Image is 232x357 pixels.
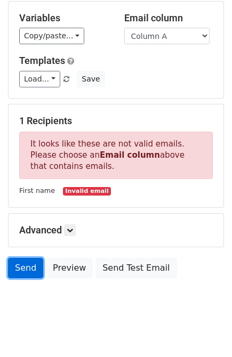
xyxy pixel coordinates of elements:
a: Load... [19,71,60,87]
a: Send [8,258,43,278]
strong: Email column [100,150,160,160]
iframe: Chat Widget [179,306,232,357]
h5: 1 Recipients [19,115,213,127]
a: Preview [46,258,93,278]
h5: Advanced [19,224,213,236]
h5: Variables [19,12,108,24]
small: First name [19,186,55,194]
a: Templates [19,55,65,66]
button: Save [77,71,105,87]
h5: Email column [124,12,213,24]
small: Invalid email [63,187,111,196]
a: Send Test Email [95,258,177,278]
a: Copy/paste... [19,28,84,44]
p: It looks like these are not valid emails. Please choose an above that contains emails. [19,132,213,179]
